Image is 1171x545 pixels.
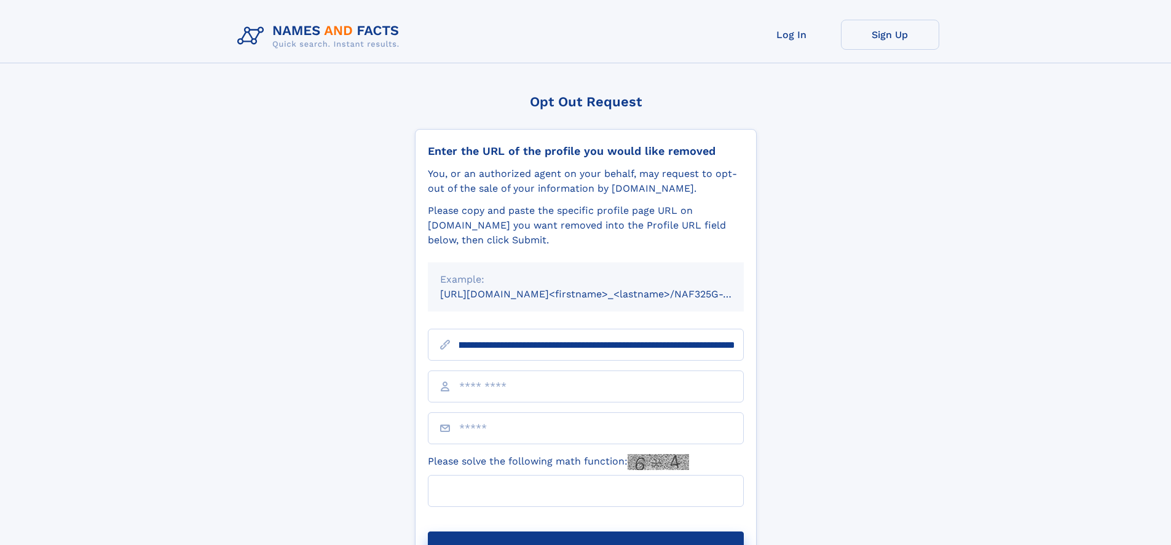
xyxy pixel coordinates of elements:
[428,454,689,470] label: Please solve the following math function:
[428,203,744,248] div: Please copy and paste the specific profile page URL on [DOMAIN_NAME] you want removed into the Pr...
[428,144,744,158] div: Enter the URL of the profile you would like removed
[440,288,767,300] small: [URL][DOMAIN_NAME]<firstname>_<lastname>/NAF325G-xxxxxxxx
[428,167,744,196] div: You, or an authorized agent on your behalf, may request to opt-out of the sale of your informatio...
[743,20,841,50] a: Log In
[440,272,731,287] div: Example:
[415,94,757,109] div: Opt Out Request
[841,20,939,50] a: Sign Up
[232,20,409,53] img: Logo Names and Facts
